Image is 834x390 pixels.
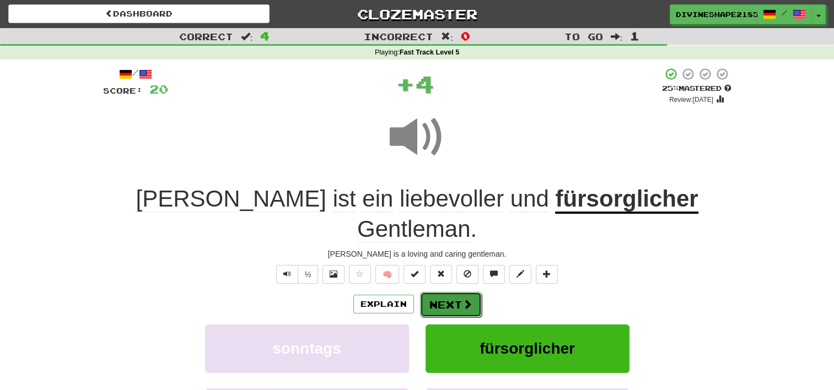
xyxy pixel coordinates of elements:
[510,186,549,212] span: und
[103,248,731,259] div: [PERSON_NAME] is a loving and caring gentleman.
[357,216,477,242] span: .
[676,9,757,19] span: DivineShape2185
[420,292,482,317] button: Next
[241,32,253,41] span: :
[564,31,603,42] span: To go
[274,265,319,284] div: Text-to-speech controls
[509,265,531,284] button: Edit sentence (alt+d)
[396,67,415,100] span: +
[782,9,787,17] span: /
[630,29,639,42] span: 1
[179,31,233,42] span: Correct
[333,186,356,212] span: ist
[286,4,547,24] a: Clozemaster
[349,265,371,284] button: Favorite sentence (alt+f)
[276,265,298,284] button: Play sentence audio (ctl+space)
[322,265,345,284] button: Show image (alt+x)
[403,265,426,284] button: Set this sentence to 100% Mastered (alt+m)
[483,265,505,284] button: Discuss sentence (alt+u)
[555,186,698,214] u: fürsorglicher
[415,70,434,97] span: 4
[375,265,399,284] button: 🧠
[357,216,470,242] span: Gentleman
[8,4,270,23] a: Dashboard
[426,324,629,372] button: fürsorglicher
[662,84,731,94] div: Mastered
[298,265,319,284] button: ½
[149,82,168,96] span: 20
[205,324,409,372] button: sonntags
[430,265,452,284] button: Reset to 0% Mastered (alt+r)
[670,4,812,24] a: DivineShape2185 /
[441,32,453,41] span: :
[364,31,433,42] span: Incorrect
[536,265,558,284] button: Add to collection (alt+a)
[272,340,341,357] span: sonntags
[662,84,679,93] span: 25 %
[480,340,575,357] span: fürsorglicher
[362,186,393,212] span: ein
[611,32,623,41] span: :
[353,295,414,313] button: Explain
[260,29,270,42] span: 4
[103,86,143,95] span: Score:
[400,48,460,56] strong: Fast Track Level 5
[456,265,478,284] button: Ignore sentence (alt+i)
[400,186,504,212] span: liebevoller
[136,186,326,212] span: [PERSON_NAME]
[103,67,168,81] div: /
[461,29,470,42] span: 0
[669,96,713,104] small: Review: [DATE]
